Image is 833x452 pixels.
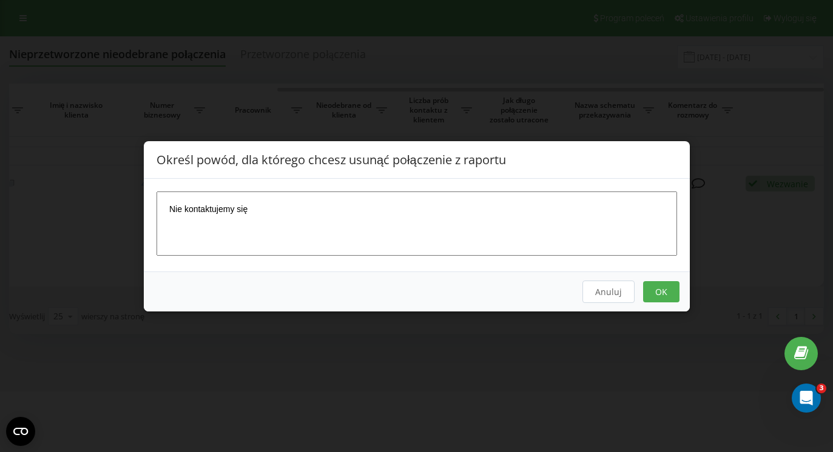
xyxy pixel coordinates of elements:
[582,280,634,302] button: Anuluj
[817,384,826,393] span: 3
[792,384,821,413] iframe: Intercom live chat
[157,191,677,255] textarea: Nie kontaktujemy się
[6,417,35,446] button: Open CMP widget
[144,141,690,179] div: Określ powód, dla którego chcesz usunąć połączenie z raportu
[642,281,679,302] button: OK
